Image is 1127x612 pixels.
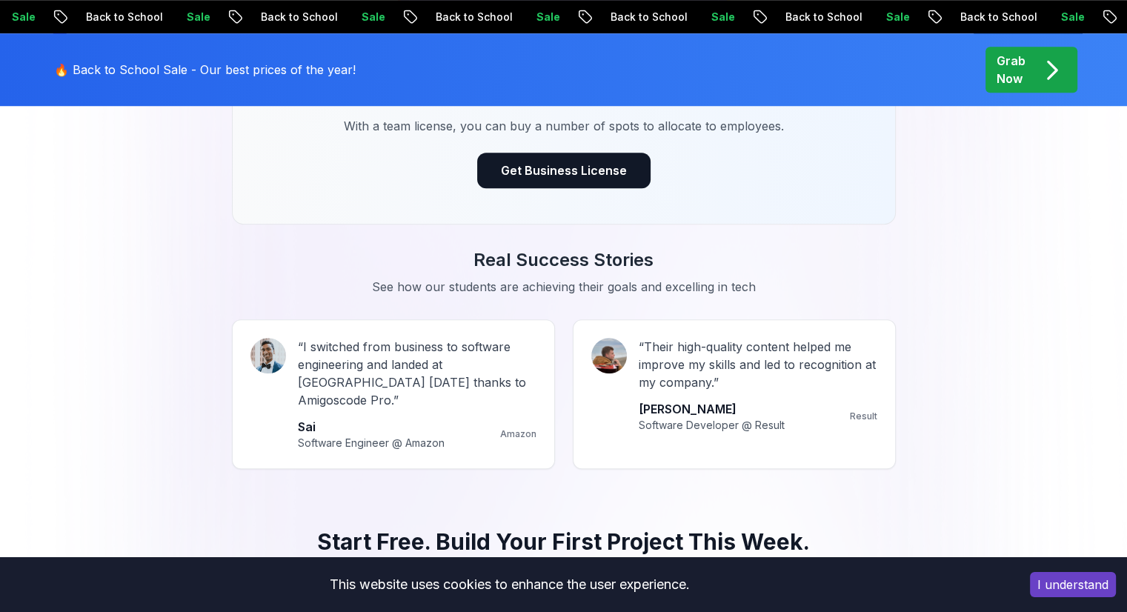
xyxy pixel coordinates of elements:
p: Software Developer @ Result [639,418,785,433]
p: Result [850,410,877,422]
p: Back to School [739,10,840,24]
button: Accept cookies [1030,572,1116,597]
p: Sale [315,10,362,24]
img: Sai [250,338,286,373]
p: Sale [140,10,187,24]
img: Amir [591,338,627,373]
p: Sale [665,10,712,24]
p: Sale [1014,10,1062,24]
p: Software Engineer @ Amazon [298,436,445,450]
div: This website uses cookies to enhance the user experience. [11,568,1008,601]
p: “ Their high-quality content helped me improve my skills and led to recognition at my company. ” [639,338,877,391]
p: “ I switched from business to software engineering and landed at [GEOGRAPHIC_DATA] [DATE] thanks ... [298,338,536,409]
p: Back to School [39,10,140,24]
p: 🔥 Back to School Sale - Our best prices of the year! [54,61,356,79]
p: Back to School [564,10,665,24]
p: With a team license, you can buy a number of spots to allocate to employees. [315,117,813,135]
p: Amazon [500,428,536,440]
p: See how our students are achieving their goals and excelling in tech [315,278,813,296]
p: Back to School [389,10,490,24]
p: Sale [840,10,887,24]
a: Get Business License [477,163,651,178]
button: Get Business License [477,153,651,188]
p: Sale [490,10,537,24]
p: Back to School [214,10,315,24]
p: Sai [298,418,445,436]
h3: Real Success Stories [45,248,1083,272]
p: Grab Now [997,52,1025,87]
p: Back to School [914,10,1014,24]
p: [PERSON_NAME] [639,400,785,418]
h3: Start Free. Build Your First Project This Week. [267,528,860,555]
